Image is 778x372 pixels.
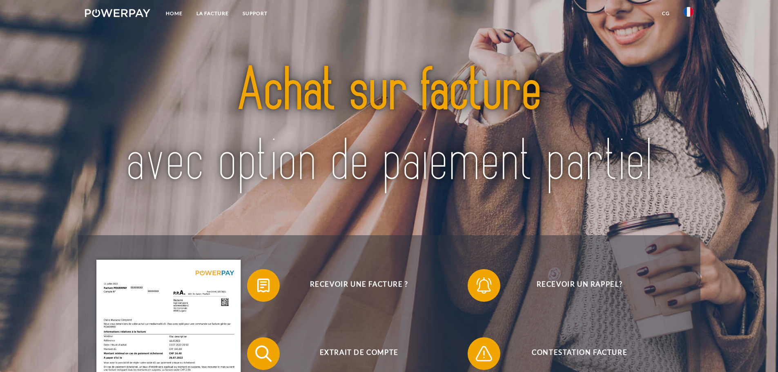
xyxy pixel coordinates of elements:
[247,269,459,302] button: Recevoir une facture ?
[474,275,494,296] img: qb_bell.svg
[189,6,236,21] a: LA FACTURE
[655,6,677,21] a: CG
[468,337,680,370] button: Contestation Facture
[115,37,663,216] img: title-powerpay_fr.svg
[159,6,189,21] a: Home
[479,337,680,370] span: Contestation Facture
[85,9,151,17] img: logo-powerpay-white.svg
[259,337,459,370] span: Extrait de compte
[253,275,274,296] img: qb_bill.svg
[479,269,680,302] span: Recevoir un rappel?
[236,6,274,21] a: Support
[468,269,680,302] button: Recevoir un rappel?
[474,343,494,364] img: qb_warning.svg
[253,343,274,364] img: qb_search.svg
[259,269,459,302] span: Recevoir une facture ?
[684,7,693,17] img: fr
[247,337,459,370] button: Extrait de compte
